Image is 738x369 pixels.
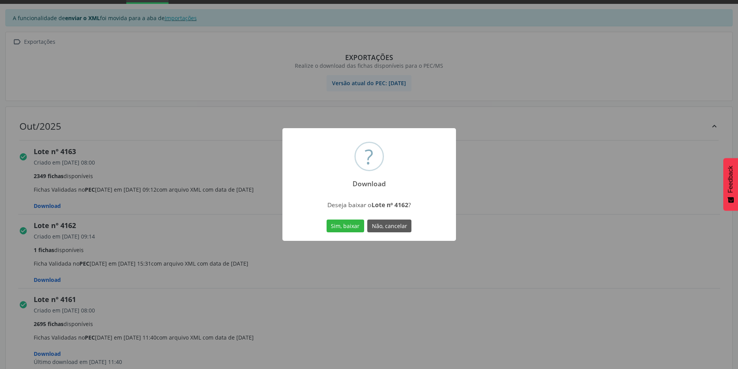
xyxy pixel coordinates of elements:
button: Feedback - Mostrar pesquisa [723,158,738,211]
div: ? [365,143,373,170]
strong: Lote nº 4162 [372,201,408,209]
span: Feedback [727,166,734,193]
h2: Download [346,174,392,188]
div: Deseja baixar o ? [301,201,437,209]
button: Sim, baixar [327,220,364,233]
button: Não, cancelar [367,220,411,233]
